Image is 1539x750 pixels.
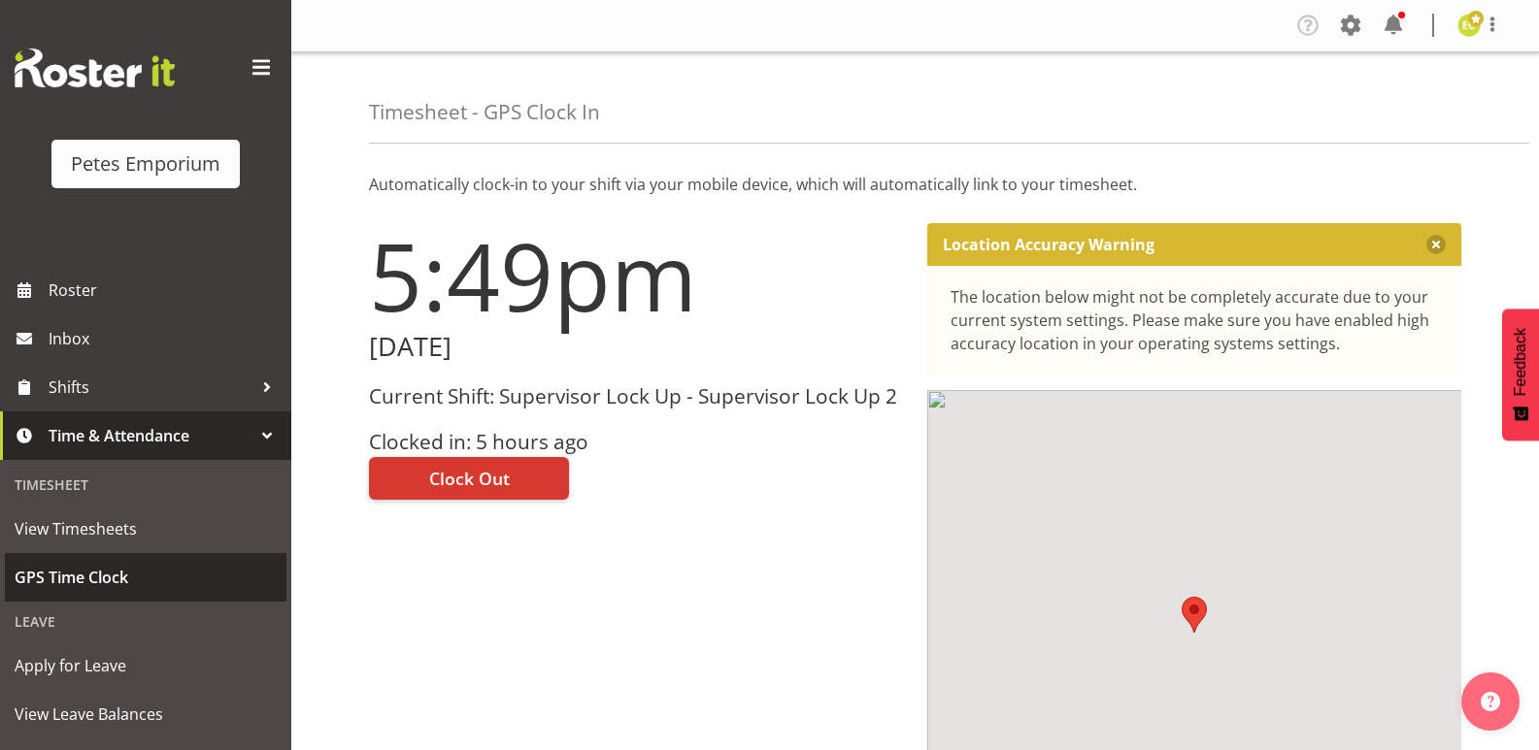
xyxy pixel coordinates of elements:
[49,373,252,402] span: Shifts
[429,466,510,491] span: Clock Out
[369,385,904,408] h3: Current Shift: Supervisor Lock Up - Supervisor Lock Up 2
[369,431,904,453] h3: Clocked in: 5 hours ago
[369,457,569,500] button: Clock Out
[71,149,220,179] div: Petes Emporium
[49,421,252,450] span: Time & Attendance
[943,235,1154,254] p: Location Accuracy Warning
[1481,692,1500,711] img: help-xxl-2.png
[49,276,282,305] span: Roster
[5,553,286,602] a: GPS Time Clock
[5,641,286,690] a: Apply for Leave
[369,332,904,362] h2: [DATE]
[15,514,277,543] span: View Timesheets
[49,324,282,353] span: Inbox
[1457,14,1481,37] img: emma-croft7499.jpg
[369,101,600,123] h4: Timesheet - GPS Clock In
[369,223,904,328] h1: 5:49pm
[5,465,286,505] div: Timesheet
[15,700,277,729] span: View Leave Balances
[1512,328,1529,396] span: Feedback
[5,602,286,641] div: Leave
[5,505,286,553] a: View Timesheets
[1502,309,1539,440] button: Feedback - Show survey
[1426,235,1446,254] button: Close message
[15,563,277,592] span: GPS Time Clock
[5,690,286,738] a: View Leave Balances
[15,49,175,87] img: Rosterit website logo
[951,285,1439,355] div: The location below might not be completely accurate due to your current system settings. Please m...
[369,173,1461,196] p: Automatically clock-in to your shift via your mobile device, which will automatically link to you...
[15,651,277,680] span: Apply for Leave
